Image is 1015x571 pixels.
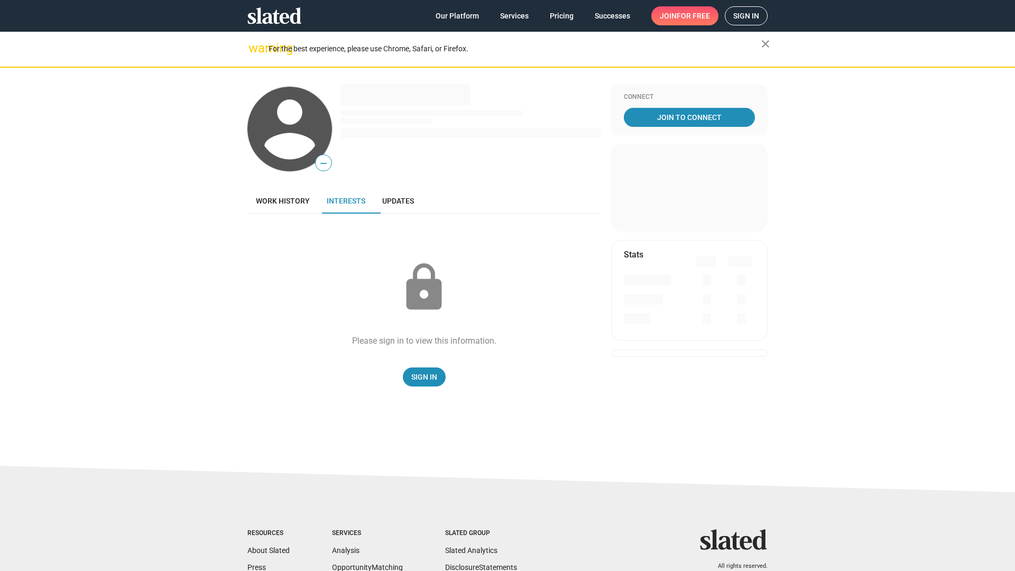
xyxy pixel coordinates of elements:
[626,108,753,127] span: Join To Connect
[327,197,365,205] span: Interests
[427,6,487,25] a: Our Platform
[382,197,414,205] span: Updates
[445,546,497,555] a: Slated Analytics
[247,546,290,555] a: About Slated
[759,38,772,50] mat-icon: close
[492,6,537,25] a: Services
[403,367,446,386] a: Sign In
[269,42,761,56] div: For the best experience, please use Chrome, Safari, or Firefox.
[411,367,437,386] span: Sign In
[677,6,710,25] span: for free
[595,6,630,25] span: Successes
[586,6,639,25] a: Successes
[733,7,759,25] span: Sign in
[550,6,574,25] span: Pricing
[318,188,374,214] a: Interests
[445,529,517,538] div: Slated Group
[247,529,290,538] div: Resources
[248,42,261,54] mat-icon: warning
[247,188,318,214] a: Work history
[624,249,643,260] mat-card-title: Stats
[725,6,768,25] a: Sign in
[500,6,529,25] span: Services
[660,6,710,25] span: Join
[651,6,718,25] a: Joinfor free
[541,6,582,25] a: Pricing
[398,261,450,314] mat-icon: lock
[332,529,403,538] div: Services
[316,156,331,170] span: —
[332,546,359,555] a: Analysis
[352,335,496,346] div: Please sign in to view this information.
[624,93,755,102] div: Connect
[624,108,755,127] a: Join To Connect
[256,197,310,205] span: Work history
[436,6,479,25] span: Our Platform
[374,188,422,214] a: Updates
